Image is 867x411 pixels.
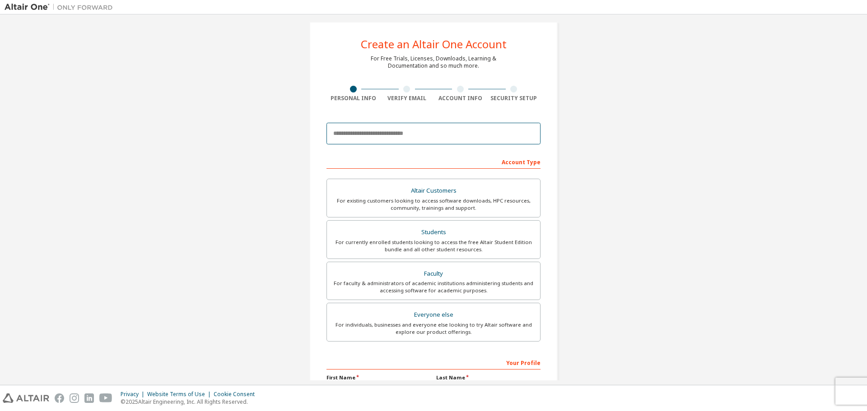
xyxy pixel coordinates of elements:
div: Website Terms of Use [147,391,214,398]
div: Your Profile [326,355,541,369]
img: youtube.svg [99,393,112,403]
label: Last Name [436,374,541,381]
div: Account Info [433,95,487,102]
div: For faculty & administrators of academic institutions administering students and accessing softwa... [332,280,535,294]
div: Privacy [121,391,147,398]
img: facebook.svg [55,393,64,403]
div: Everyone else [332,309,535,321]
div: Account Type [326,154,541,169]
img: linkedin.svg [84,393,94,403]
div: Security Setup [487,95,541,102]
p: © 2025 Altair Engineering, Inc. All Rights Reserved. [121,398,260,406]
div: For Free Trials, Licenses, Downloads, Learning & Documentation and so much more. [371,55,496,69]
div: Verify Email [380,95,434,102]
img: instagram.svg [70,393,79,403]
div: Altair Customers [332,185,535,197]
div: Faculty [332,268,535,280]
div: For currently enrolled students looking to access the free Altair Student Edition bundle and all ... [332,239,535,253]
div: Personal Info [326,95,380,102]
img: altair_logo.svg [3,393,49,403]
div: Students [332,226,535,239]
label: First Name [326,374,431,381]
div: For existing customers looking to access software downloads, HPC resources, community, trainings ... [332,197,535,212]
div: Create an Altair One Account [361,39,507,50]
div: For individuals, businesses and everyone else looking to try Altair software and explore our prod... [332,321,535,336]
div: Cookie Consent [214,391,260,398]
img: Altair One [5,3,117,12]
